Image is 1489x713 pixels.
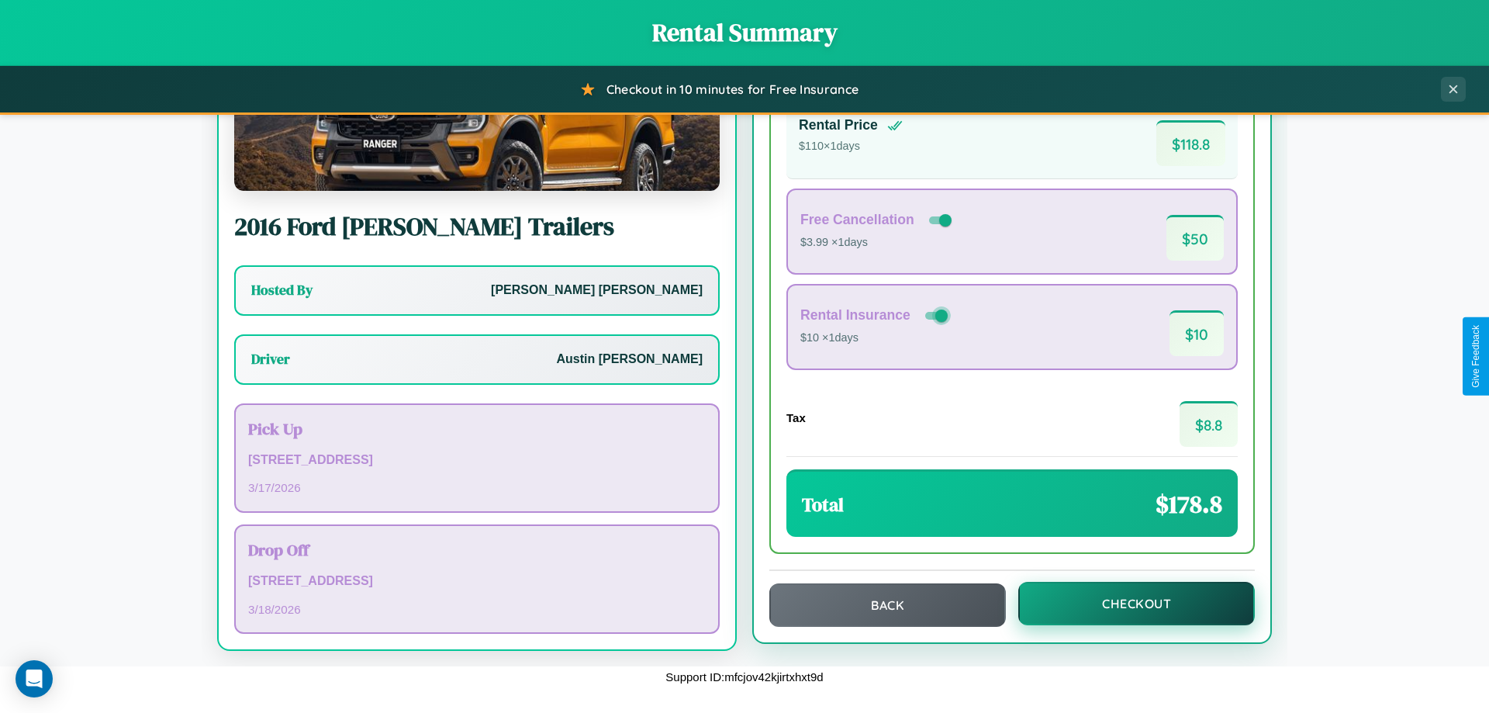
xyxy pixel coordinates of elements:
[1166,215,1224,261] span: $ 50
[491,279,703,302] p: [PERSON_NAME] [PERSON_NAME]
[251,350,290,369] h3: Driver
[16,16,1473,50] h1: Rental Summary
[800,233,955,253] p: $3.99 × 1 days
[248,570,706,593] p: [STREET_ADDRESS]
[800,328,951,348] p: $10 × 1 days
[800,212,914,228] h4: Free Cancellation
[1156,487,1222,521] span: $ 178.8
[1169,310,1224,356] span: $ 10
[1018,582,1255,625] button: Checkout
[251,281,313,299] h3: Hosted By
[1470,325,1481,388] div: Give Feedback
[606,81,859,97] span: Checkout in 10 minutes for Free Insurance
[248,417,706,440] h3: Pick Up
[248,538,706,561] h3: Drop Off
[799,137,903,157] p: $ 110 × 1 days
[1156,120,1225,166] span: $ 118.8
[248,477,706,498] p: 3 / 17 / 2026
[1180,401,1238,447] span: $ 8.8
[16,660,53,697] div: Open Intercom Messenger
[557,348,703,371] p: Austin [PERSON_NAME]
[800,307,910,324] h4: Rental Insurance
[665,666,823,687] p: Support ID: mfcjov42kjirtxhxt9d
[248,449,706,472] p: [STREET_ADDRESS]
[802,492,844,517] h3: Total
[769,583,1006,627] button: Back
[234,209,720,244] h2: 2016 Ford [PERSON_NAME] Trailers
[248,599,706,620] p: 3 / 18 / 2026
[799,117,878,133] h4: Rental Price
[786,411,806,424] h4: Tax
